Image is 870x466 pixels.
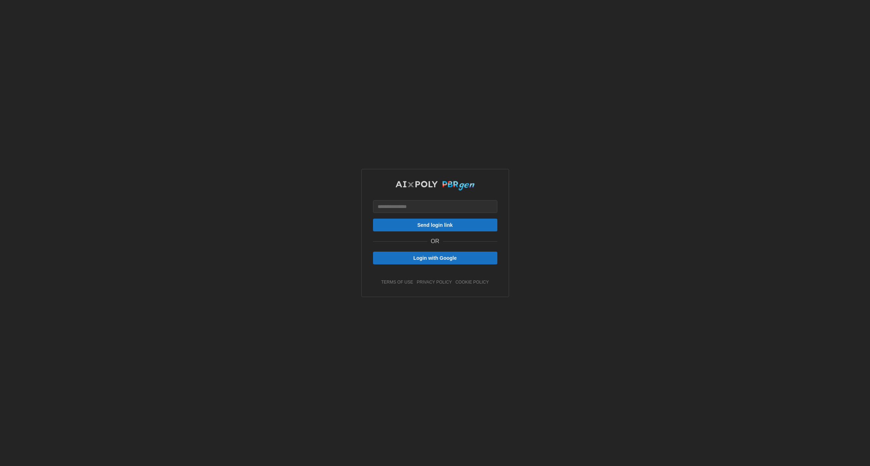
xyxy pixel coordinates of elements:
span: Login with Google [413,252,456,264]
button: Send login link [373,219,497,231]
a: cookie policy [455,279,489,285]
a: terms of use [381,279,413,285]
p: OR [431,237,439,246]
img: AIxPoly PBRgen [395,181,475,191]
span: Send login link [417,219,453,231]
button: Login with Google [373,252,497,264]
a: privacy policy [417,279,452,285]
